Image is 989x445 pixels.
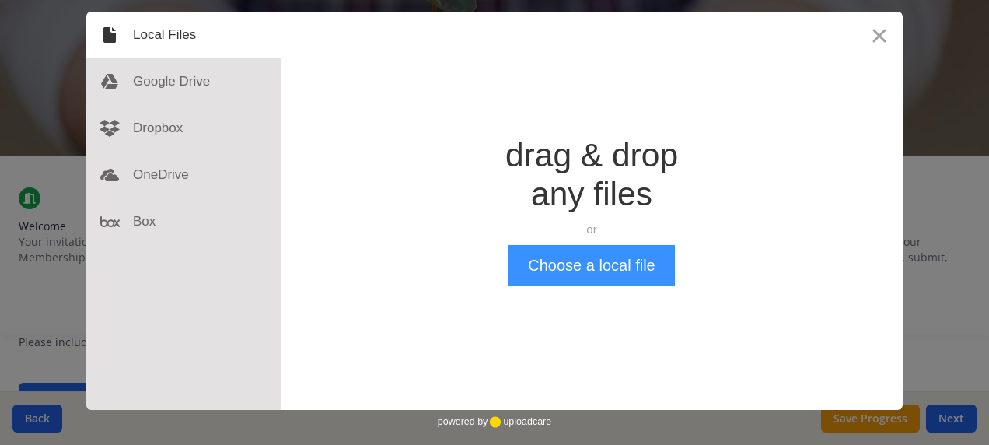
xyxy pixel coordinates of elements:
[438,410,551,433] div: powered by
[86,12,281,58] div: Local Files
[856,12,903,58] button: Close
[86,105,281,152] div: Dropbox
[508,245,674,286] button: Choose a local file
[86,198,281,245] div: Box
[86,58,281,105] div: Google Drive
[505,222,678,237] div: or
[505,136,678,214] div: drag & drop any files
[86,152,281,198] div: OneDrive
[488,416,551,428] a: uploadcare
